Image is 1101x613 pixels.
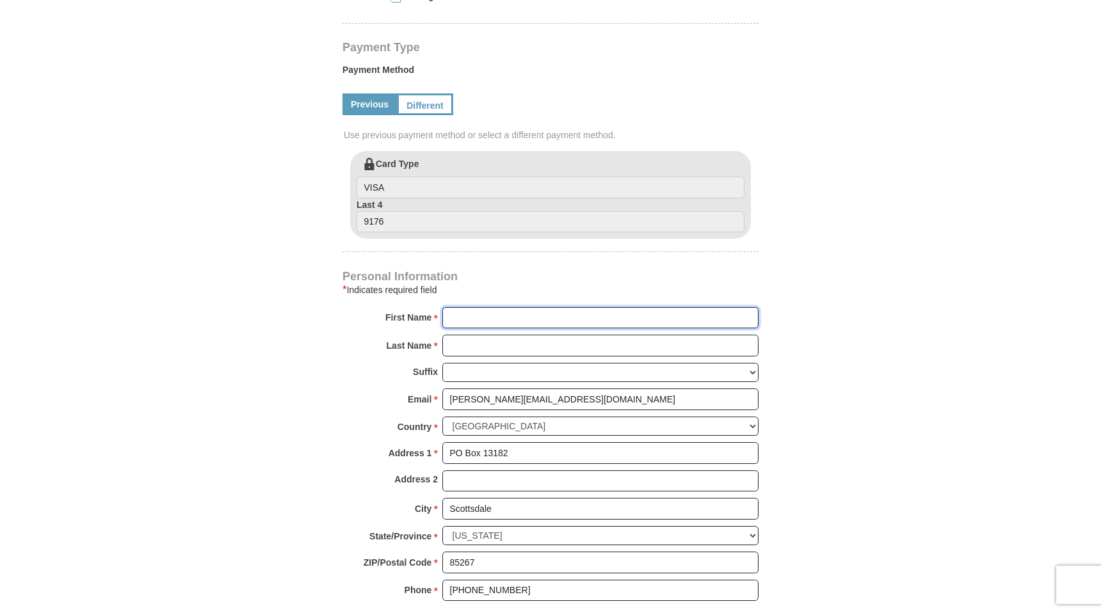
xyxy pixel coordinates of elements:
span: Use previous payment method or select a different payment method. [344,129,760,141]
strong: State/Province [369,527,431,545]
label: Payment Method [342,63,759,83]
strong: ZIP/Postal Code [364,553,432,571]
strong: City [415,500,431,518]
div: Indicates required field [342,282,759,298]
strong: First Name [385,308,431,326]
h4: Payment Type [342,42,759,52]
input: Last 4 [357,211,744,233]
strong: Last Name [387,337,432,354]
strong: Phone [405,581,432,599]
strong: Country [398,418,432,436]
strong: Email [408,390,431,408]
label: Card Type [357,157,744,198]
strong: Suffix [413,363,438,381]
strong: Address 1 [389,444,432,462]
input: Card Type [357,177,744,198]
a: Different [397,93,453,115]
h4: Personal Information [342,271,759,282]
a: Previous [342,93,397,115]
strong: Address 2 [394,470,438,488]
label: Last 4 [357,198,744,233]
